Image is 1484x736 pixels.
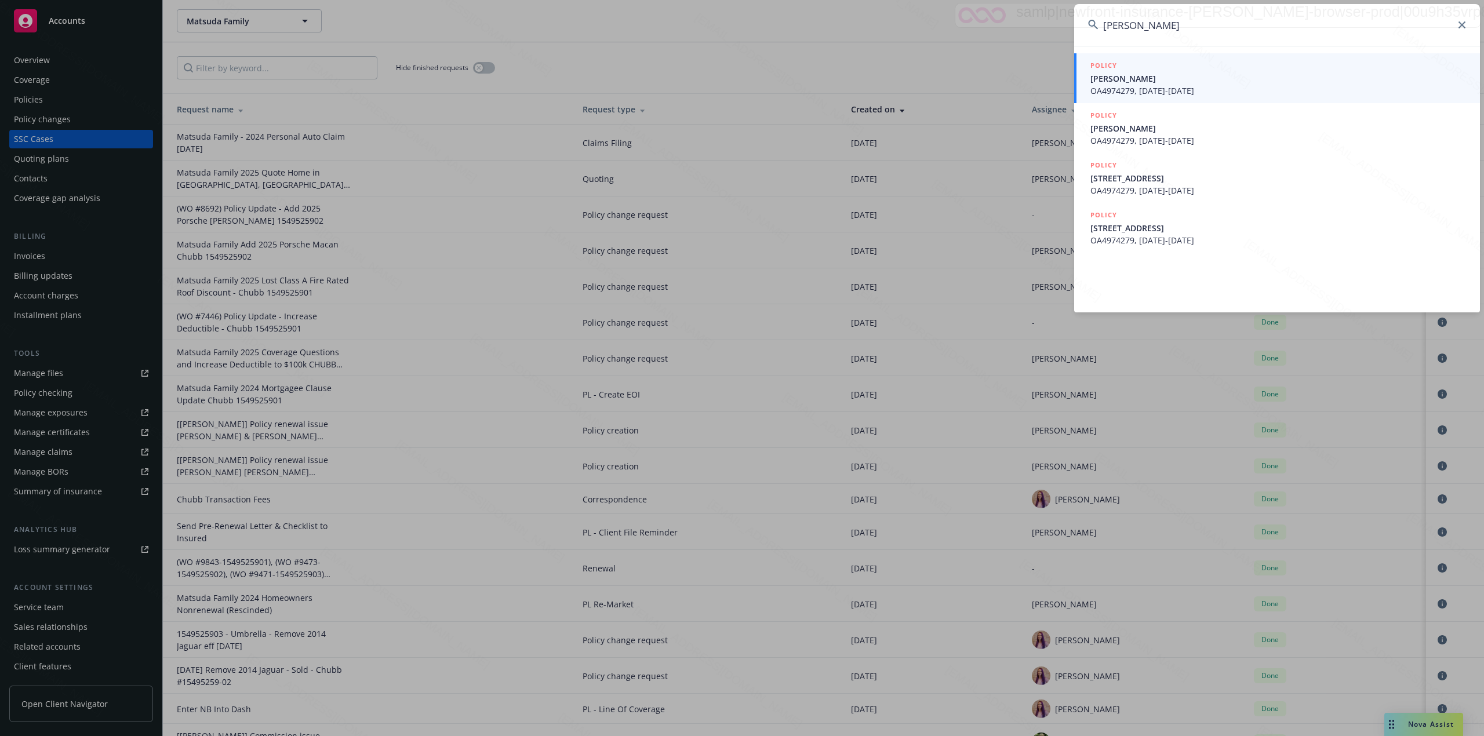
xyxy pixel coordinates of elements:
[1074,53,1480,103] a: POLICY[PERSON_NAME]OA4974279, [DATE]-[DATE]
[1090,72,1466,85] span: [PERSON_NAME]
[1074,4,1480,46] input: Search...
[1090,110,1117,121] h5: POLICY
[1074,203,1480,253] a: POLICY[STREET_ADDRESS]OA4974279, [DATE]-[DATE]
[1090,122,1466,134] span: [PERSON_NAME]
[1090,172,1466,184] span: [STREET_ADDRESS]
[1090,60,1117,71] h5: POLICY
[1090,159,1117,171] h5: POLICY
[1074,153,1480,203] a: POLICY[STREET_ADDRESS]OA4974279, [DATE]-[DATE]
[1074,103,1480,153] a: POLICY[PERSON_NAME]OA4974279, [DATE]-[DATE]
[1090,134,1466,147] span: OA4974279, [DATE]-[DATE]
[1090,209,1117,221] h5: POLICY
[1090,222,1466,234] span: [STREET_ADDRESS]
[1090,85,1466,97] span: OA4974279, [DATE]-[DATE]
[1090,234,1466,246] span: OA4974279, [DATE]-[DATE]
[1090,184,1466,196] span: OA4974279, [DATE]-[DATE]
